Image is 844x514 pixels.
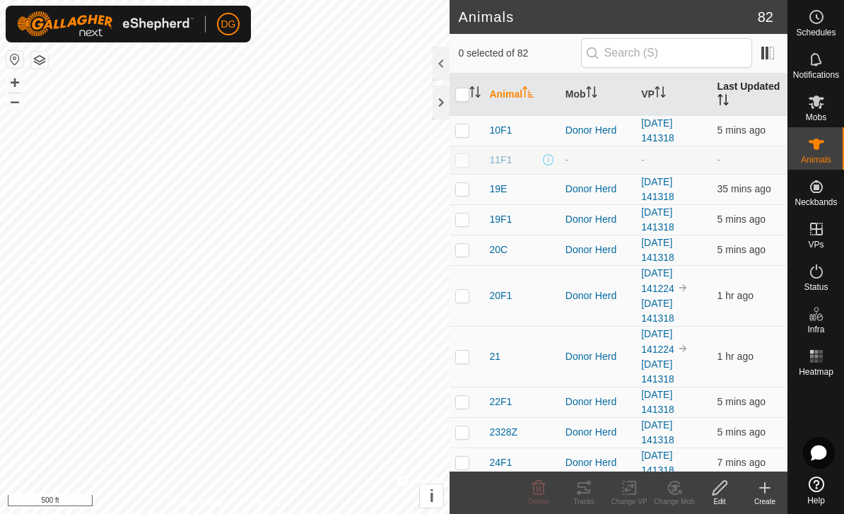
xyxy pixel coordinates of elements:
button: Map Layers [31,52,48,69]
a: [DATE] 141318 [641,298,674,324]
p-sorticon: Activate to sort [469,88,481,100]
a: [DATE] 141318 [641,237,674,263]
a: [DATE] 141318 [641,419,674,445]
app-display-virtual-paddock-transition: - [641,154,645,165]
span: Animals [801,156,831,164]
div: Donor Herd [565,212,630,227]
span: 82 [758,6,773,28]
span: 12 Aug 2025 at 9:27 pm [717,426,766,438]
a: [DATE] 141318 [641,389,674,415]
span: Infra [807,325,824,334]
div: Change Mob [652,496,697,507]
a: [DATE] 141224 [641,267,674,294]
span: Delete [529,498,549,506]
div: Donor Herd [565,425,630,440]
span: 10F1 [489,123,512,138]
span: 22F1 [489,395,512,409]
div: Change VP [606,496,652,507]
span: 12 Aug 2025 at 9:26 pm [717,124,766,136]
a: [DATE] 141318 [641,117,674,144]
p-sorticon: Activate to sort [655,88,666,100]
div: Tracks [561,496,606,507]
span: 12 Aug 2025 at 8:16 pm [717,351,754,362]
a: Contact Us [239,496,281,508]
span: i [430,486,435,506]
th: Last Updated [712,74,787,116]
span: 12 Aug 2025 at 9:26 pm [717,396,766,407]
div: - [565,153,630,168]
span: 20C [489,243,508,257]
p-sorticon: Activate to sort [717,96,729,107]
span: 0 selected of 82 [458,46,580,61]
span: DG [221,17,236,32]
span: 12 Aug 2025 at 9:26 pm [717,244,766,255]
span: 19F1 [489,212,512,227]
span: 2328Z [489,425,517,440]
span: VPs [808,240,824,249]
div: Edit [697,496,742,507]
span: Help [807,496,825,505]
span: 12 Aug 2025 at 7:46 pm [717,290,754,301]
img: Gallagher Logo [17,11,194,37]
div: Donor Herd [565,288,630,303]
a: Privacy Policy [169,496,222,508]
button: i [420,484,443,508]
span: 21 [489,349,500,364]
div: Donor Herd [565,123,630,138]
div: Create [742,496,787,507]
span: Notifications [793,71,839,79]
span: 12 Aug 2025 at 9:24 pm [717,457,766,468]
span: Mobs [806,113,826,122]
p-sorticon: Activate to sort [586,88,597,100]
a: Help [788,471,844,510]
button: + [6,74,23,91]
img: to [677,343,688,354]
th: VP [635,74,711,116]
th: Mob [560,74,635,116]
span: - [717,154,721,165]
span: Neckbands [795,198,837,206]
div: Donor Herd [565,349,630,364]
a: [DATE] 141224 [641,328,674,355]
span: 20F1 [489,288,512,303]
span: 12 Aug 2025 at 8:56 pm [717,183,771,194]
button: Reset Map [6,51,23,68]
button: – [6,93,23,110]
div: Donor Herd [565,243,630,257]
span: Status [804,283,828,291]
a: [DATE] 141318 [641,206,674,233]
span: Schedules [796,28,836,37]
span: 19E [489,182,507,197]
th: Animal [483,74,559,116]
h2: Animals [458,8,757,25]
span: Heatmap [799,368,833,376]
a: [DATE] 141318 [641,176,674,202]
input: Search (S) [581,38,752,68]
a: [DATE] 141318 [641,358,674,385]
span: 12 Aug 2025 at 9:26 pm [717,214,766,225]
div: Donor Herd [565,455,630,470]
span: 11F1 [489,153,512,168]
div: Donor Herd [565,395,630,409]
img: to [677,282,688,293]
span: 24F1 [489,455,512,470]
a: [DATE] 141318 [641,450,674,476]
p-sorticon: Activate to sort [522,88,534,100]
div: Donor Herd [565,182,630,197]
